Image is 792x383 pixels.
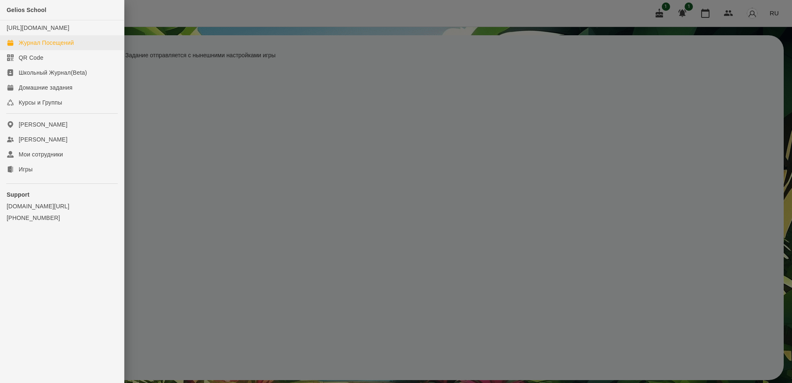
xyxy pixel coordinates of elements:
[19,150,63,159] div: Мои сотрудники
[19,135,68,144] div: [PERSON_NAME]
[7,214,117,222] a: [PHONE_NUMBER]
[19,165,33,173] div: Игры
[19,68,87,77] div: Школьный Журнал(Beta)
[19,39,74,47] div: Журнал Посещений
[19,120,68,129] div: [PERSON_NAME]
[19,54,44,62] div: QR Code
[19,98,62,107] div: Курсы и Группы
[7,190,117,199] p: Support
[7,202,117,210] a: [DOMAIN_NAME][URL]
[7,24,69,31] a: [URL][DOMAIN_NAME]
[7,7,46,13] span: Gelios School
[19,83,73,92] div: Домашние задания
